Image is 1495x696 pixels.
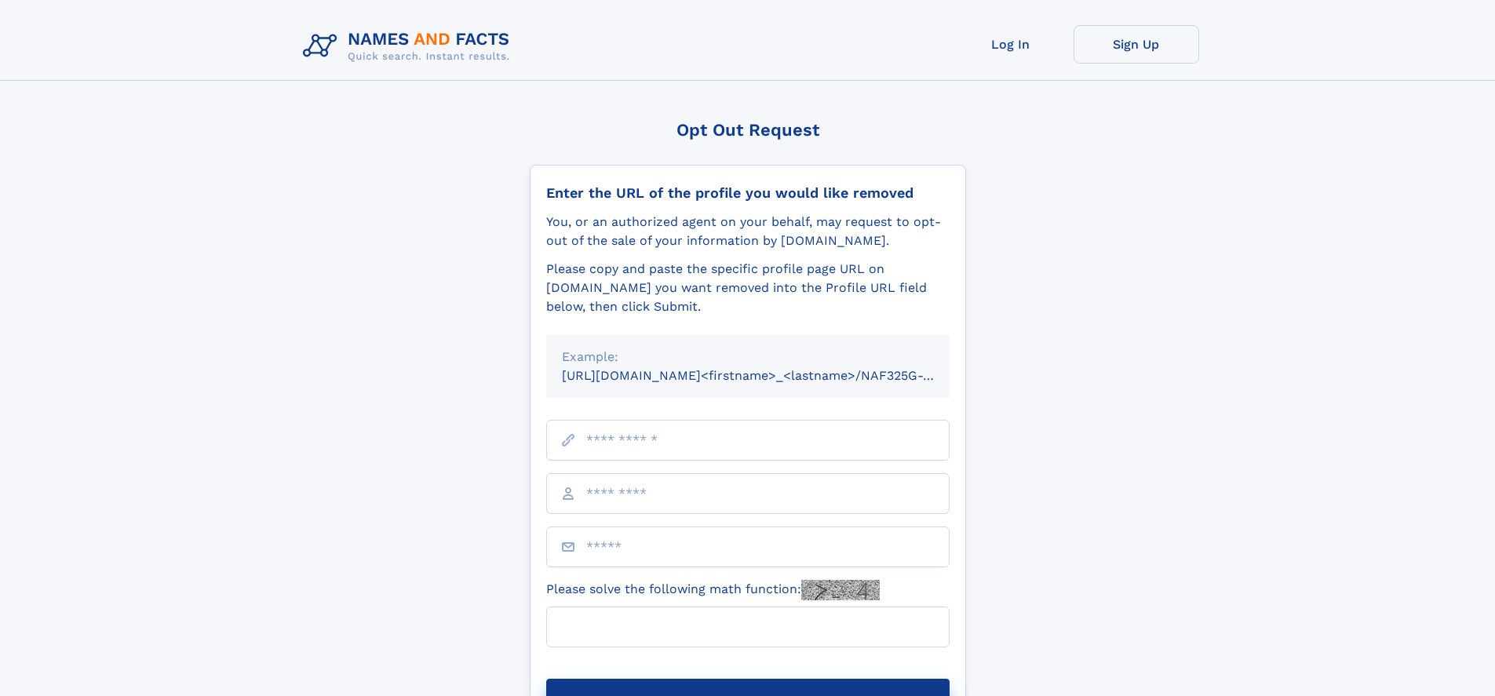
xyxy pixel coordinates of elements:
[562,368,979,383] small: [URL][DOMAIN_NAME]<firstname>_<lastname>/NAF325G-xxxxxxxx
[562,348,934,366] div: Example:
[546,213,950,250] div: You, or an authorized agent on your behalf, may request to opt-out of the sale of your informatio...
[1074,25,1199,64] a: Sign Up
[546,260,950,316] div: Please copy and paste the specific profile page URL on [DOMAIN_NAME] you want removed into the Pr...
[546,184,950,202] div: Enter the URL of the profile you would like removed
[546,580,880,600] label: Please solve the following math function:
[530,120,966,140] div: Opt Out Request
[948,25,1074,64] a: Log In
[297,25,523,67] img: Logo Names and Facts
